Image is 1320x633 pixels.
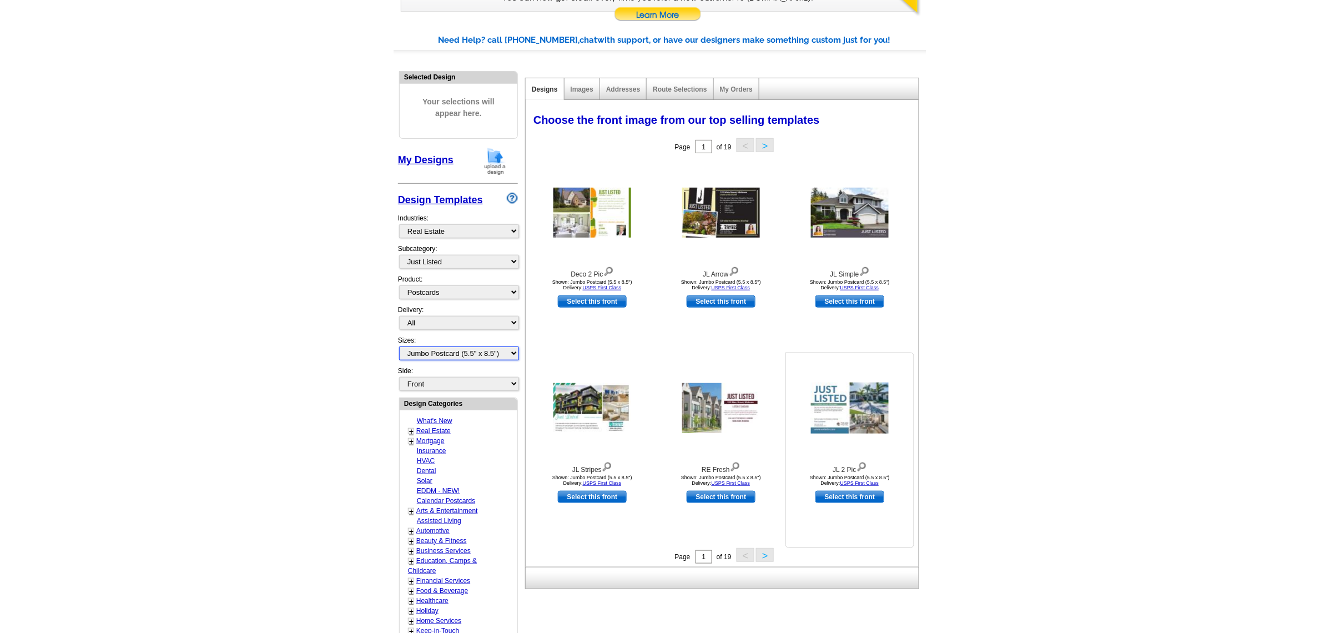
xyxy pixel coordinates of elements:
[409,507,414,516] a: +
[398,366,518,392] div: Side:
[811,383,889,434] img: JL 2 Pic
[409,617,414,626] a: +
[614,7,702,24] a: Learn More
[416,427,451,435] a: Real Estate
[811,188,889,238] img: JL Simple
[417,467,436,475] a: Dental
[531,475,653,486] div: Shown: Jumbo Postcard (5.5 x 8.5") Delivery:
[660,475,782,486] div: Shown: Jumbo Postcard (5.5 x 8.5") Delivery:
[583,285,622,290] a: USPS First Class
[416,597,449,605] a: Healthcare
[417,477,432,485] a: Solar
[531,264,653,279] div: Deco 2 Pic
[409,527,414,536] a: +
[398,194,483,205] a: Design Templates
[583,480,622,486] a: USPS First Class
[730,460,740,472] img: view design details
[533,114,820,126] span: Choose the front image from our top selling templates
[398,305,518,335] div: Delivery:
[409,437,414,446] a: +
[481,147,510,175] img: upload-design
[580,35,597,45] span: chat
[789,264,911,279] div: JL Simple
[416,617,461,625] a: Home Services
[571,86,593,93] a: Images
[416,587,468,595] a: Food & Beverage
[416,507,478,515] a: Arts & Entertainment
[729,264,739,277] img: view design details
[400,72,517,82] div: Selected Design
[720,86,753,93] a: My Orders
[756,138,774,152] button: >
[417,447,446,455] a: Insurance
[507,193,518,204] img: design-wizard-help-icon.png
[737,548,754,562] button: <
[660,279,782,290] div: Shown: Jumbo Postcard (5.5 x 8.5") Delivery:
[737,138,754,152] button: <
[416,527,450,535] a: Automotive
[653,86,707,93] a: Route Selections
[675,553,691,561] span: Page
[660,264,782,279] div: JL Arrow
[789,279,911,290] div: Shown: Jumbo Postcard (5.5 x 8.5") Delivery:
[789,475,911,486] div: Shown: Jumbo Postcard (5.5 x 8.5") Delivery:
[398,154,454,165] a: My Designs
[687,295,755,308] a: use this design
[531,460,653,475] div: JL Stripes
[417,517,461,525] a: Assisted Living
[409,587,414,596] a: +
[408,85,509,130] span: Your selections will appear here.
[712,285,750,290] a: USPS First Class
[840,285,879,290] a: USPS First Class
[1098,375,1320,633] iframe: LiveChat chat widget
[417,417,452,425] a: What's New
[682,383,760,433] img: RE Fresh
[409,597,414,606] a: +
[857,460,867,472] img: view design details
[409,547,414,556] a: +
[398,244,518,274] div: Subcategory:
[602,460,612,472] img: view design details
[558,295,627,308] a: use this design
[408,557,477,575] a: Education, Camps & Childcare
[438,34,926,47] div: Need Help? call [PHONE_NUMBER], with support, or have our designers make something custom just fo...
[416,577,470,585] a: Financial Services
[398,208,518,244] div: Industries:
[675,143,691,151] span: Page
[416,537,467,545] a: Beauty & Fitness
[815,491,884,503] a: use this design
[553,383,631,433] img: JL Stripes
[398,274,518,305] div: Product:
[815,295,884,308] a: use this design
[409,537,414,546] a: +
[687,491,755,503] a: use this design
[717,143,732,151] span: of 19
[859,264,870,277] img: view design details
[417,497,475,505] a: Calendar Postcards
[531,279,653,290] div: Shown: Jumbo Postcard (5.5 x 8.5") Delivery:
[660,460,782,475] div: RE Fresh
[682,188,760,238] img: JL Arrow
[840,480,879,486] a: USPS First Class
[416,437,445,445] a: Mortgage
[789,460,911,475] div: JL 2 Pic
[756,548,774,562] button: >
[409,577,414,586] a: +
[603,264,614,277] img: view design details
[417,457,435,465] a: HVAC
[409,427,414,436] a: +
[712,480,750,486] a: USPS First Class
[409,557,414,566] a: +
[717,553,732,561] span: of 19
[416,547,471,555] a: Business Services
[398,335,518,366] div: Sizes:
[417,487,460,495] a: EDDM - NEW!
[606,86,640,93] a: Addresses
[553,188,631,238] img: Deco 2 Pic
[400,398,517,409] div: Design Categories
[409,607,414,616] a: +
[558,491,627,503] a: use this design
[416,607,439,615] a: Holiday
[532,86,558,93] a: Designs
